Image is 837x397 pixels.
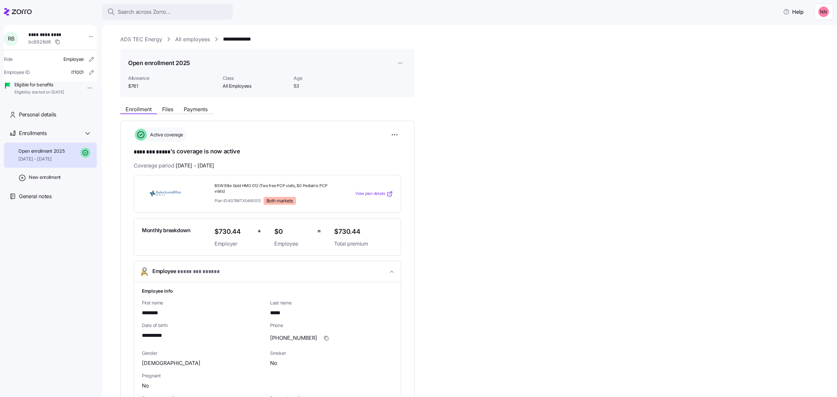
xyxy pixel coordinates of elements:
[63,56,84,62] span: Employee
[270,300,393,306] span: Last name
[214,240,252,248] span: Employer
[223,75,288,81] span: Class
[126,107,152,112] span: Enrollment
[778,5,809,18] button: Help
[29,174,61,181] span: New enrollment
[818,7,829,17] img: 37cb906d10cb440dd1cb011682786431
[142,322,265,329] span: Date of birth
[223,83,288,89] span: All Employees
[142,372,393,379] span: Pregnant
[334,226,393,237] span: $730.44
[175,35,210,43] a: All employees
[355,191,385,197] span: View plan details
[176,162,214,170] span: [DATE] - [DATE]
[294,75,359,81] span: Age
[214,183,329,194] span: BSW Elite Gold HMO 012 (Two free PCP visits, $0 Pediatric PCP visits)
[257,226,261,236] span: +
[317,226,321,236] span: =
[214,198,261,203] span: Plan ID: 40788TX0460012
[128,83,217,89] span: $761
[270,322,393,329] span: Phone
[8,36,14,41] span: R B
[134,147,401,156] h1: 's coverage is now active
[128,59,190,67] h1: Open enrollment 2025
[162,107,173,112] span: Files
[142,350,265,356] span: Gender
[270,350,393,356] span: Smoker
[18,148,64,154] span: Open enrollment 2025
[28,39,51,45] span: bc6826d6
[14,90,64,95] span: Eligibility started on [DATE]
[214,226,252,237] span: $730.44
[270,334,317,342] span: [PHONE_NUMBER]
[118,8,171,16] span: Search across Zorro...
[18,156,64,162] span: [DATE] - [DATE]
[19,129,46,137] span: Enrollments
[142,359,200,367] span: [DEMOGRAPHIC_DATA]
[142,226,191,234] span: Monthly breakdown
[142,300,265,306] span: First name
[148,131,183,138] span: Active coverage
[152,267,219,276] span: Employee
[142,382,149,390] span: No
[142,287,393,294] h1: Employee info
[274,240,312,248] span: Employee
[334,240,393,248] span: Total premium
[4,56,13,62] span: Role
[294,83,359,89] span: 53
[128,75,217,81] span: Allowance
[4,69,30,76] span: Employee ID
[19,111,56,119] span: Personal details
[102,4,233,20] button: Search across Zorro...
[120,35,162,43] a: ADS TEC Energy
[783,8,804,16] span: Help
[270,359,277,367] span: No
[134,162,214,170] span: Coverage period
[274,226,312,237] span: $0
[19,192,52,200] span: General notes
[71,69,84,76] span: I11001
[14,81,64,88] span: Eligible for benefits
[355,191,393,197] a: View plan details
[184,107,208,112] span: Payments
[266,198,293,204] span: Both markets
[142,186,189,201] img: Baylor Scott & White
